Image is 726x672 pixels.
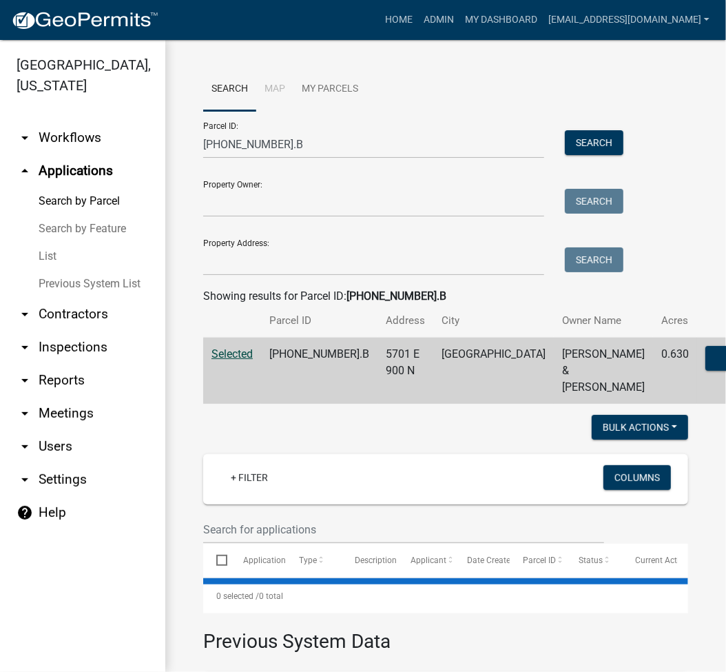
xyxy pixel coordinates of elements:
[203,579,688,613] div: 0 total
[510,544,566,577] datatable-header-cell: Parcel ID
[380,7,418,33] a: Home
[17,339,33,356] i: arrow_drop_down
[203,613,688,656] h3: Previous System Data
[293,68,366,112] a: My Parcels
[229,544,285,577] datatable-header-cell: Application Number
[592,415,688,440] button: Bulk Actions
[355,556,397,565] span: Description
[411,556,447,565] span: Applicant
[346,289,446,303] strong: [PHONE_NUMBER].B
[377,338,433,405] td: 5701 E 900 N
[433,338,554,405] td: [GEOGRAPHIC_DATA]
[603,465,671,490] button: Columns
[565,189,623,214] button: Search
[377,305,433,337] th: Address
[243,556,318,565] span: Application Number
[203,288,688,305] div: Showing results for Parcel ID:
[261,338,377,405] td: [PHONE_NUMBER].B
[543,7,715,33] a: [EMAIL_ADDRESS][DOMAIN_NAME]
[635,556,692,565] span: Current Activity
[17,130,33,146] i: arrow_drop_down
[523,556,556,565] span: Parcel ID
[467,556,515,565] span: Date Created
[17,405,33,422] i: arrow_drop_down
[17,306,33,323] i: arrow_drop_down
[459,7,543,33] a: My Dashboard
[203,516,604,544] input: Search for applications
[433,305,554,337] th: City
[220,465,279,490] a: + Filter
[216,591,259,601] span: 0 selected /
[17,372,33,389] i: arrow_drop_down
[418,7,459,33] a: Admin
[17,471,33,488] i: arrow_drop_down
[579,556,603,565] span: Status
[454,544,510,577] datatable-header-cell: Date Created
[286,544,342,577] datatable-header-cell: Type
[17,438,33,455] i: arrow_drop_down
[566,544,621,577] datatable-header-cell: Status
[397,544,453,577] datatable-header-cell: Applicant
[203,68,256,112] a: Search
[17,163,33,179] i: arrow_drop_up
[203,544,229,577] datatable-header-cell: Select
[211,347,253,360] a: Selected
[17,505,33,521] i: help
[342,544,397,577] datatable-header-cell: Description
[653,305,697,337] th: Acres
[565,247,623,272] button: Search
[653,338,697,405] td: 0.630
[299,556,317,565] span: Type
[554,338,653,405] td: [PERSON_NAME] & [PERSON_NAME]
[261,305,377,337] th: Parcel ID
[565,130,623,155] button: Search
[554,305,653,337] th: Owner Name
[622,544,678,577] datatable-header-cell: Current Activity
